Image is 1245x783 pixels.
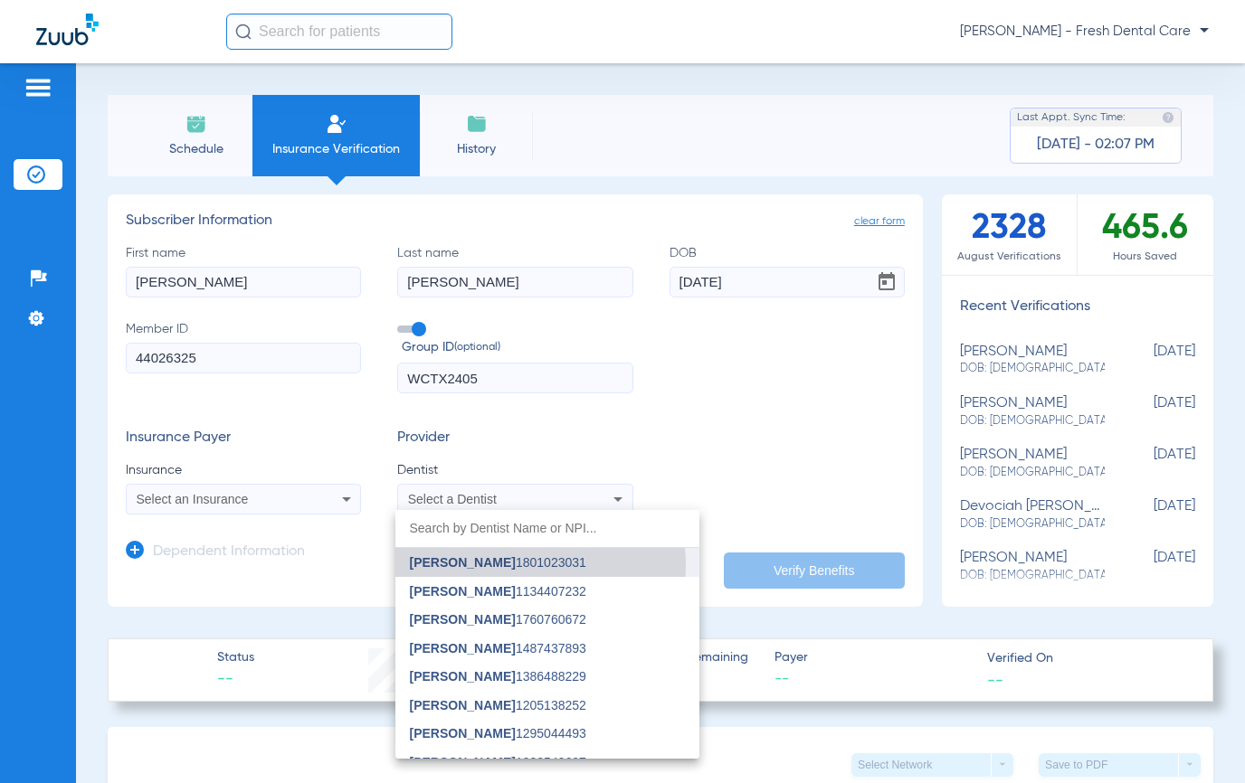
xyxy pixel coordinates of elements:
span: [PERSON_NAME] [410,726,516,741]
span: [PERSON_NAME] [410,669,516,684]
span: [PERSON_NAME] [410,698,516,712]
span: [PERSON_NAME] [410,555,516,570]
span: 1801023031 [410,556,586,569]
span: 1932549607 [410,756,586,769]
span: [PERSON_NAME] [410,641,516,656]
span: [PERSON_NAME] [410,584,516,599]
iframe: Chat Widget [1155,696,1245,783]
span: [PERSON_NAME] [410,612,516,627]
span: 1760760672 [410,613,586,626]
span: 1134407232 [410,585,586,598]
span: 1386488229 [410,670,586,683]
input: dropdown search [395,510,699,547]
span: [PERSON_NAME] [410,755,516,769]
span: 1205138252 [410,699,586,712]
span: 1487437893 [410,642,586,655]
span: 1295044493 [410,727,586,740]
